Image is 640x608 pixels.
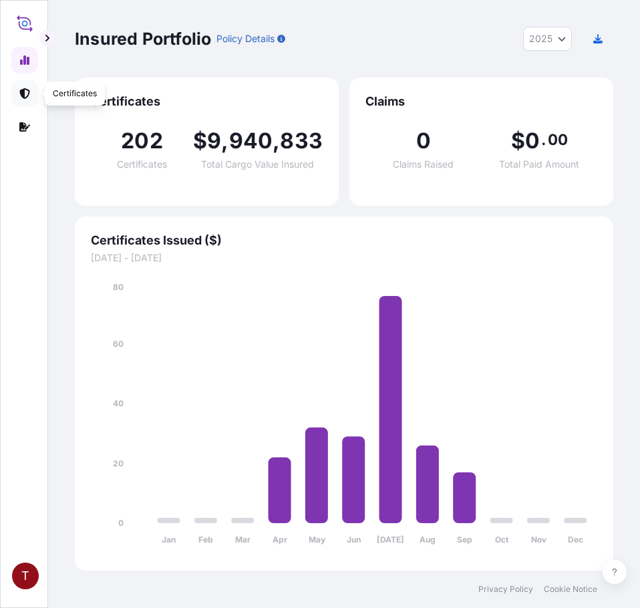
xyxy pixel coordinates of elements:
tspan: Mar [235,535,251,545]
tspan: 0 [118,518,124,528]
span: 2025 [529,32,552,45]
span: T [21,569,29,583]
tspan: 60 [113,339,124,349]
tspan: Jun [347,535,361,545]
tspan: Sep [457,535,472,545]
span: Total Cargo Value Insured [201,160,314,169]
span: , [273,130,280,152]
span: Total Paid Amount [499,160,579,169]
tspan: Feb [198,535,213,545]
span: $ [511,130,525,152]
tspan: Oct [495,535,509,545]
span: Certificates [117,160,167,169]
span: 00 [548,134,568,145]
div: Certificates [45,82,105,106]
span: Certificates Issued ($) [91,233,597,249]
tspan: Dec [568,535,583,545]
tspan: Aug [420,535,436,545]
button: Year Selector [523,27,572,51]
tspan: Nov [531,535,547,545]
a: Cookie Notice [544,584,597,595]
p: Policy Details [216,32,275,45]
p: Insured Portfolio [75,28,211,49]
span: [DATE] - [DATE] [91,251,597,265]
tspan: 20 [113,458,124,468]
a: Privacy Policy [478,584,533,595]
span: $ [193,130,207,152]
span: Certificates [91,94,323,110]
tspan: 80 [113,282,124,292]
span: Claims [365,94,597,110]
tspan: [DATE] [377,535,404,545]
tspan: May [309,535,326,545]
span: . [541,134,546,145]
span: 0 [416,130,431,152]
tspan: 40 [113,398,124,408]
span: 9 [207,130,221,152]
tspan: Apr [273,535,287,545]
span: , [221,130,228,152]
span: 833 [280,130,323,152]
tspan: Jan [162,535,176,545]
span: 202 [121,130,163,152]
span: 0 [525,130,540,152]
span: 940 [229,130,273,152]
span: Claims Raised [393,160,454,169]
